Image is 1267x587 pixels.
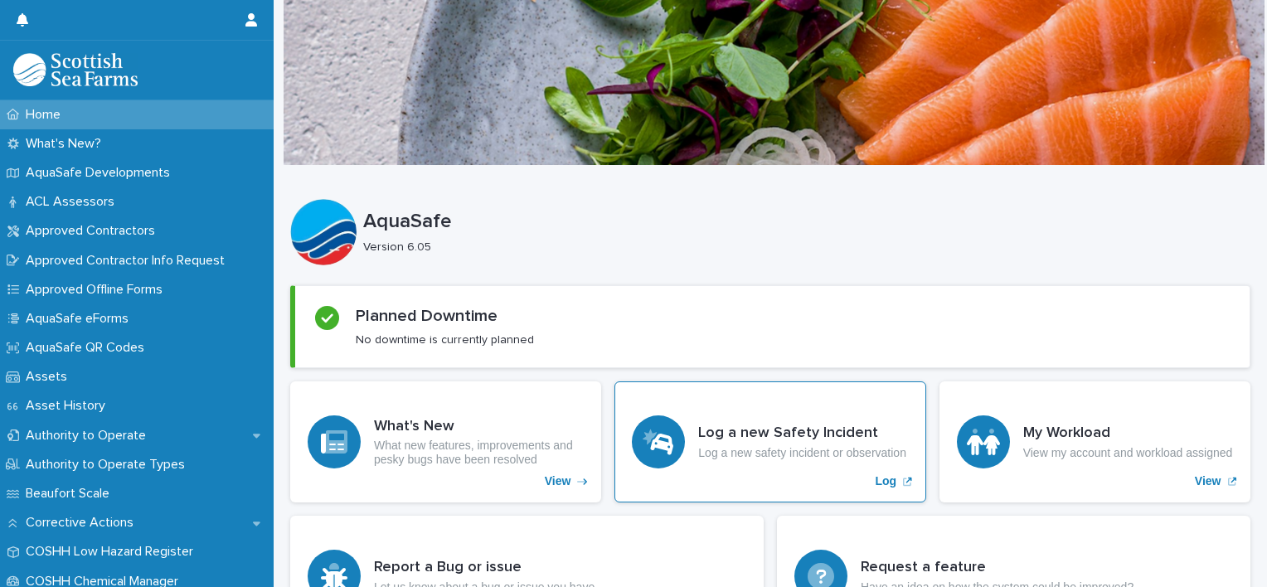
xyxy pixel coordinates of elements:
p: Home [19,107,74,123]
p: View [1195,474,1221,488]
p: Asset History [19,398,119,414]
p: What's New? [19,136,114,152]
img: bPIBxiqnSb2ggTQWdOVV [13,53,138,86]
p: AquaSafe [363,210,1244,234]
p: Authority to Operate [19,428,159,444]
p: ACL Assessors [19,194,128,210]
p: AquaSafe QR Codes [19,340,158,356]
p: Beaufort Scale [19,486,123,502]
p: Approved Offline Forms [19,282,176,298]
p: What new features, improvements and pesky bugs have been resolved [374,439,584,467]
p: View my account and workload assigned [1023,446,1233,460]
a: Log [614,381,925,502]
a: View [290,381,601,502]
p: Version 6.05 [363,240,1237,255]
p: Authority to Operate Types [19,457,198,473]
p: Approved Contractor Info Request [19,253,238,269]
p: Log [876,474,897,488]
h3: Log a new Safety Incident [698,424,906,443]
p: AquaSafe eForms [19,311,142,327]
h2: Planned Downtime [356,306,498,326]
h3: Request a feature [861,559,1134,577]
p: AquaSafe Developments [19,165,183,181]
p: Assets [19,369,80,385]
p: COSHH Low Hazard Register [19,544,206,560]
h3: What's New [374,418,584,436]
p: Approved Contractors [19,223,168,239]
h3: My Workload [1023,424,1233,443]
h3: Report a Bug or issue [374,559,595,577]
p: View [545,474,571,488]
p: No downtime is currently planned [356,332,534,347]
a: View [939,381,1250,502]
p: Log a new safety incident or observation [698,446,906,460]
p: Corrective Actions [19,515,147,531]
